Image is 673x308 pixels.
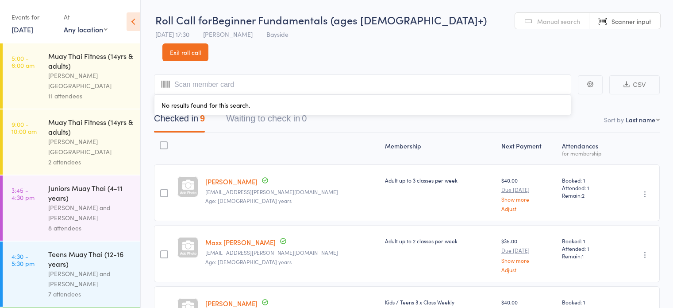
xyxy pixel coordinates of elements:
[562,237,615,245] span: Booked: 1
[48,70,133,91] div: [PERSON_NAME][GEOGRAPHIC_DATA]
[205,197,292,204] span: Age: [DEMOGRAPHIC_DATA] years
[205,258,292,265] span: Age: [DEMOGRAPHIC_DATA] years
[385,176,494,184] div: Adult up to 3 classes per week
[611,17,651,26] span: Scanner input
[48,136,133,157] div: [PERSON_NAME][GEOGRAPHIC_DATA]
[154,74,571,95] input: Scan member card
[562,298,615,306] span: Booked: 1
[205,299,258,308] a: [PERSON_NAME]
[609,75,660,94] button: CSV
[501,206,555,211] a: Adjust
[562,184,615,191] span: Attended: 1
[626,115,655,124] div: Last name
[558,137,618,160] div: Atten­dances
[212,12,487,27] span: Beginner Fundamentals (ages [DEMOGRAPHIC_DATA]+)
[155,12,212,27] span: Roll Call for
[501,237,555,272] div: $35.00
[381,137,498,160] div: Membership
[498,137,558,160] div: Next Payment
[501,257,555,263] a: Show more
[12,24,33,34] a: [DATE]
[604,115,624,124] label: Sort by
[302,113,307,123] div: 0
[48,91,133,101] div: 11 attendees
[48,51,133,70] div: Muay Thai Fitness (14yrs & adults)
[582,252,584,260] span: 1
[537,17,580,26] span: Manual search
[205,189,378,195] small: jayden.daley@hotmail.com
[562,176,615,184] span: Booked: 1
[48,117,133,136] div: Muay Thai Fitness (14yrs & adults)
[12,55,35,69] time: 5:00 - 6:00 am
[562,245,615,252] span: Attended: 1
[3,109,140,175] a: 9:00 -10:00 amMuay Thai Fitness (14yrs & adults)[PERSON_NAME][GEOGRAPHIC_DATA]2 attendees
[385,237,494,245] div: Adult up to 2 classes per week
[12,10,55,24] div: Events for
[562,191,615,199] span: Remain:
[48,249,133,269] div: Teens Muay Thai (12-16 years)
[3,175,140,241] a: 3:45 -4:30 pmJuniors Muay Thai (4-11 years)[PERSON_NAME] and [PERSON_NAME]8 attendees
[162,43,208,61] a: Exit roll call
[154,95,571,115] div: No results found for this search.
[48,183,133,203] div: Juniors Muay Thai (4-11 years)
[562,150,615,156] div: for membership
[205,238,276,247] a: Maxx [PERSON_NAME]
[64,24,108,34] div: Any location
[48,223,133,233] div: 8 attendees
[205,250,378,256] small: maxx.de.kramer@gmail.com
[12,187,35,201] time: 3:45 - 4:30 pm
[12,253,35,267] time: 4:30 - 5:30 pm
[155,30,189,39] span: [DATE] 17:30
[3,43,140,109] a: 5:00 -6:00 amMuay Thai Fitness (14yrs & adults)[PERSON_NAME][GEOGRAPHIC_DATA]11 attendees
[501,176,555,211] div: $40.00
[582,191,585,199] span: 2
[501,187,555,193] small: Due [DATE]
[12,121,37,135] time: 9:00 - 10:00 am
[501,247,555,253] small: Due [DATE]
[3,242,140,307] a: 4:30 -5:30 pmTeens Muay Thai (12-16 years)[PERSON_NAME] and [PERSON_NAME]7 attendees
[205,177,258,186] a: [PERSON_NAME]
[48,203,133,223] div: [PERSON_NAME] and [PERSON_NAME]
[562,252,615,260] span: Remain:
[48,157,133,167] div: 2 attendees
[501,267,555,273] a: Adjust
[501,196,555,202] a: Show more
[266,30,288,39] span: Bayside
[48,269,133,289] div: [PERSON_NAME] and [PERSON_NAME]
[64,10,108,24] div: At
[154,109,205,133] button: Checked in9
[385,298,494,306] div: Kids / Teens 3 x Class Weekly
[200,113,205,123] div: 9
[226,109,307,133] button: Waiting to check in0
[203,30,253,39] span: [PERSON_NAME]
[48,289,133,299] div: 7 attendees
